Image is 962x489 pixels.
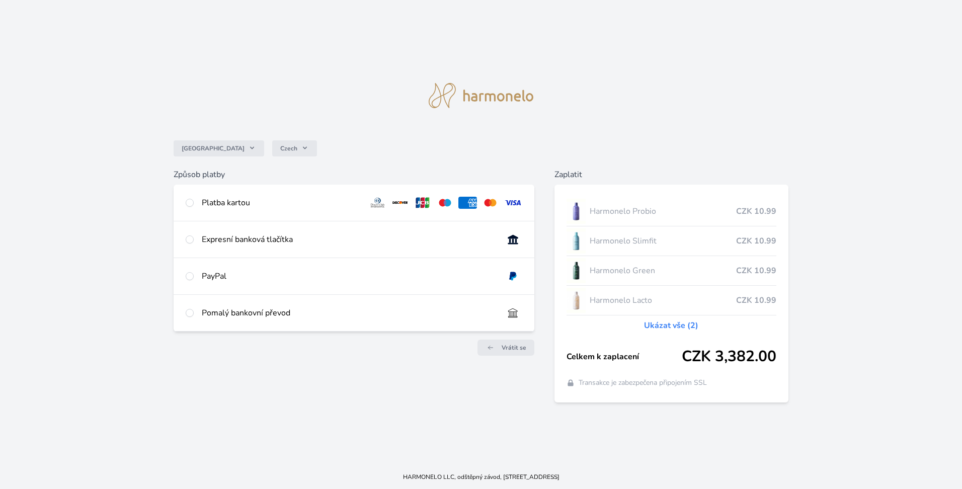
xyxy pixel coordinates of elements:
img: jcb.svg [414,197,432,209]
img: CLEAN_GREEN_se_stinem_x-lo.jpg [567,258,586,283]
img: visa.svg [504,197,522,209]
img: CLEAN_LACTO_se_stinem_x-hi-lo.jpg [567,288,586,313]
span: Czech [280,144,297,152]
div: PayPal [202,270,496,282]
span: CZK 10.99 [736,205,776,217]
img: maestro.svg [436,197,454,209]
span: CZK 10.99 [736,294,776,306]
img: amex.svg [458,197,477,209]
a: Ukázat vše (2) [644,319,698,332]
span: Harmonelo Green [590,265,736,277]
div: Pomalý bankovní převod [202,307,496,319]
span: Harmonelo Lacto [590,294,736,306]
img: logo.svg [429,83,533,108]
div: Expresní banková tlačítka [202,233,496,246]
button: Czech [272,140,317,156]
img: onlineBanking_CZ.svg [504,233,522,246]
span: CZK 3,382.00 [682,348,776,366]
span: Transakce je zabezpečena připojením SSL [579,378,707,388]
img: discover.svg [391,197,410,209]
span: Harmonelo Slimfit [590,235,736,247]
h6: Způsob platby [174,169,534,181]
img: diners.svg [368,197,387,209]
img: mc.svg [481,197,500,209]
img: SLIMFIT_se_stinem_x-lo.jpg [567,228,586,254]
span: Vrátit se [502,344,526,352]
span: [GEOGRAPHIC_DATA] [182,144,245,152]
img: paypal.svg [504,270,522,282]
span: Harmonelo Probio [590,205,736,217]
img: bankTransfer_IBAN.svg [504,307,522,319]
a: Vrátit se [477,340,534,356]
span: Celkem k zaplacení [567,351,682,363]
div: Platba kartou [202,197,360,209]
h6: Zaplatit [554,169,788,181]
span: CZK 10.99 [736,235,776,247]
span: CZK 10.99 [736,265,776,277]
button: [GEOGRAPHIC_DATA] [174,140,264,156]
img: CLEAN_PROBIO_se_stinem_x-lo.jpg [567,199,586,224]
